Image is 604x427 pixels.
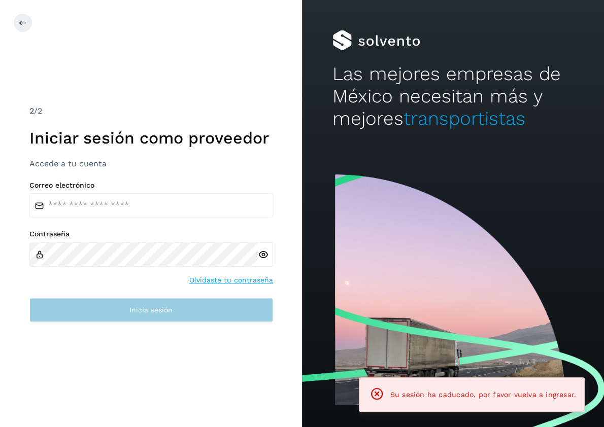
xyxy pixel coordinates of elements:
[29,128,273,148] h1: Iniciar sesión como proveedor
[129,306,173,313] span: Inicia sesión
[29,230,273,238] label: Contraseña
[29,298,273,322] button: Inicia sesión
[189,275,273,286] a: Olvidaste tu contraseña
[404,108,525,129] span: transportistas
[29,106,34,116] span: 2
[29,159,273,168] h3: Accede a tu cuenta
[29,105,273,117] div: /2
[29,181,273,190] label: Correo electrónico
[332,63,574,130] h2: Las mejores empresas de México necesitan más y mejores
[390,390,576,399] span: Su sesión ha caducado, por favor vuelva a ingresar.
